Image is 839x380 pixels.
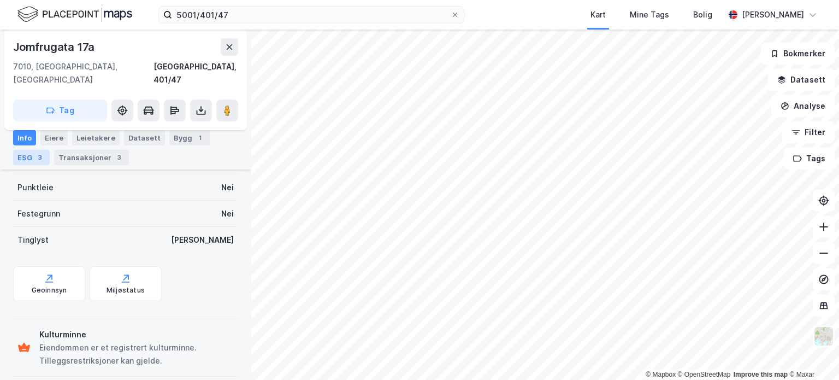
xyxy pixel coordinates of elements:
[13,60,153,86] div: 7010, [GEOGRAPHIC_DATA], [GEOGRAPHIC_DATA]
[221,207,234,220] div: Nei
[194,132,205,143] div: 1
[34,152,45,163] div: 3
[813,326,834,347] img: Z
[171,233,234,247] div: [PERSON_NAME]
[590,8,606,21] div: Kart
[678,371,731,378] a: OpenStreetMap
[734,371,788,378] a: Improve this map
[768,69,835,91] button: Datasett
[761,43,835,65] button: Bokmerker
[169,130,210,145] div: Bygg
[39,341,234,367] div: Eiendommen er et registrert kulturminne. Tilleggsrestriksjoner kan gjelde.
[742,8,804,21] div: [PERSON_NAME]
[17,207,60,220] div: Festegrunn
[13,150,50,165] div: ESG
[646,371,676,378] a: Mapbox
[630,8,669,21] div: Mine Tags
[114,152,125,163] div: 3
[72,130,120,145] div: Leietakere
[782,121,835,143] button: Filter
[771,95,835,117] button: Analyse
[784,328,839,380] div: Kontrollprogram for chat
[54,150,129,165] div: Transaksjoner
[32,286,67,295] div: Geoinnsyn
[17,233,49,247] div: Tinglyst
[784,148,835,169] button: Tags
[124,130,165,145] div: Datasett
[13,38,97,56] div: Jomfrugata 17a
[17,181,54,194] div: Punktleie
[693,8,712,21] div: Bolig
[221,181,234,194] div: Nei
[784,328,839,380] iframe: Chat Widget
[39,328,234,341] div: Kulturminne
[17,5,132,24] img: logo.f888ab2527a4732fd821a326f86c7f29.svg
[153,60,238,86] div: [GEOGRAPHIC_DATA], 401/47
[13,100,107,121] button: Tag
[13,130,36,145] div: Info
[107,286,145,295] div: Miljøstatus
[40,130,68,145] div: Eiere
[172,7,451,23] input: Søk på adresse, matrikkel, gårdeiere, leietakere eller personer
